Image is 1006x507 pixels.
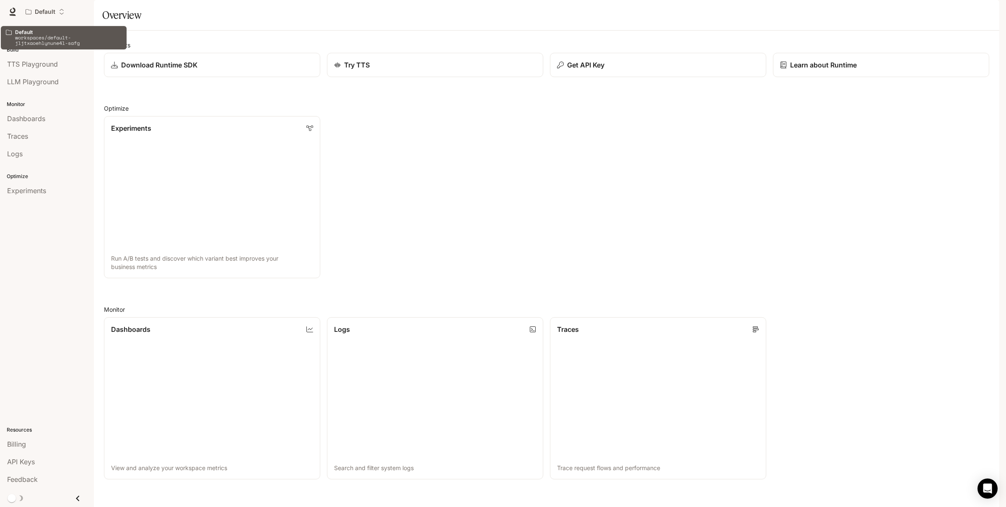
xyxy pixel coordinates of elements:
h2: Monitor [104,305,989,314]
h2: Shortcuts [104,41,989,49]
p: Logs [334,324,350,334]
h2: Optimize [104,104,989,113]
p: Download Runtime SDK [121,60,197,70]
p: workspaces/default-jljtxaoehlynune4l-safg [15,35,122,46]
a: Learn about Runtime [773,53,989,77]
p: Run A/B tests and discover which variant best improves your business metrics [111,254,313,271]
div: Open Intercom Messenger [977,479,998,499]
a: ExperimentsRun A/B tests and discover which variant best improves your business metrics [104,116,320,278]
a: LogsSearch and filter system logs [327,317,543,479]
a: DashboardsView and analyze your workspace metrics [104,317,320,479]
p: View and analyze your workspace metrics [111,464,313,472]
p: Dashboards [111,324,150,334]
button: Get API Key [550,53,766,77]
p: Try TTS [344,60,370,70]
p: Default [15,29,122,35]
p: Experiments [111,123,151,133]
h1: Overview [102,7,141,23]
p: Default [35,8,55,16]
p: Learn about Runtime [790,60,857,70]
p: Trace request flows and performance [557,464,759,472]
p: Traces [557,324,579,334]
button: Open workspace menu [22,3,68,20]
p: Search and filter system logs [334,464,536,472]
p: Get API Key [567,60,604,70]
a: TracesTrace request flows and performance [550,317,766,479]
a: Download Runtime SDK [104,53,320,77]
a: Try TTS [327,53,543,77]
